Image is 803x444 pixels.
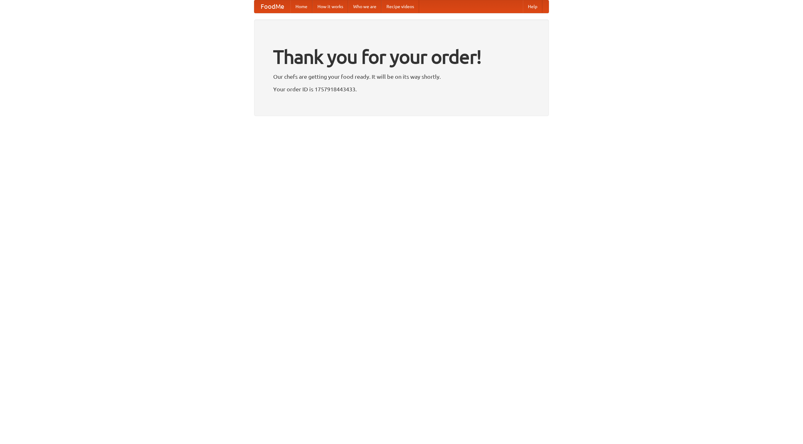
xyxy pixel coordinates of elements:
a: Help [523,0,542,13]
a: Home [290,0,312,13]
h1: Thank you for your order! [273,42,530,72]
a: Recipe videos [381,0,419,13]
p: Your order ID is 1757918443433. [273,84,530,94]
a: How it works [312,0,348,13]
a: FoodMe [254,0,290,13]
a: Who we are [348,0,381,13]
p: Our chefs are getting your food ready. It will be on its way shortly. [273,72,530,81]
